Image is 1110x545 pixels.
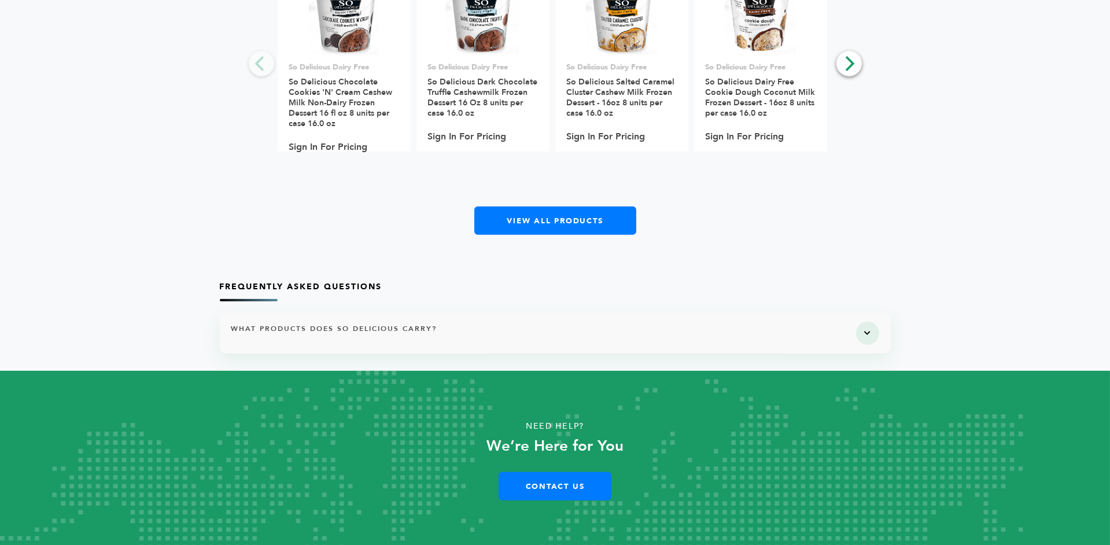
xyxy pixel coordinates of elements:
a: So Delicious Dark Chocolate Truffle Cashewmilk Frozen Dessert 16 Oz 8 units per case 16.0 oz [428,76,538,119]
h3: Frequently Asked Questions [220,281,891,301]
button: Next [836,51,862,76]
a: So Delicious Dairy Free Cookie Dough Coconut Milk Frozen Dessert - 16oz 8 units per case 16.0 oz [705,76,815,119]
h4: What products does So Delicious carry? [231,323,449,343]
a: Sign In For Pricing [567,131,646,142]
a: Sign In For Pricing [428,131,507,142]
a: Sign In For Pricing [289,142,368,152]
p: So Delicious Dairy Free [428,62,538,72]
a: So Delicious Chocolate Cookies 'N' Cream Cashew Milk Non-Dairy Frozen Dessert 16 fl oz 8 units pe... [289,76,393,129]
p: So Delicious Dairy Free [289,62,399,72]
a: Sign In For Pricing [705,131,784,142]
a: Contact Us [499,472,611,500]
p: So Delicious Dairy Free [567,62,677,72]
a: So Delicious Salted Caramel Cluster Cashew Milk Frozen Dessert - 16oz 8 units per case 16.0 oz [567,76,675,119]
a: View All Products [474,207,636,235]
strong: We’re Here for You [486,436,624,456]
p: So Delicious Dairy Free [705,62,815,72]
p: Need Help? [56,418,1054,435]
